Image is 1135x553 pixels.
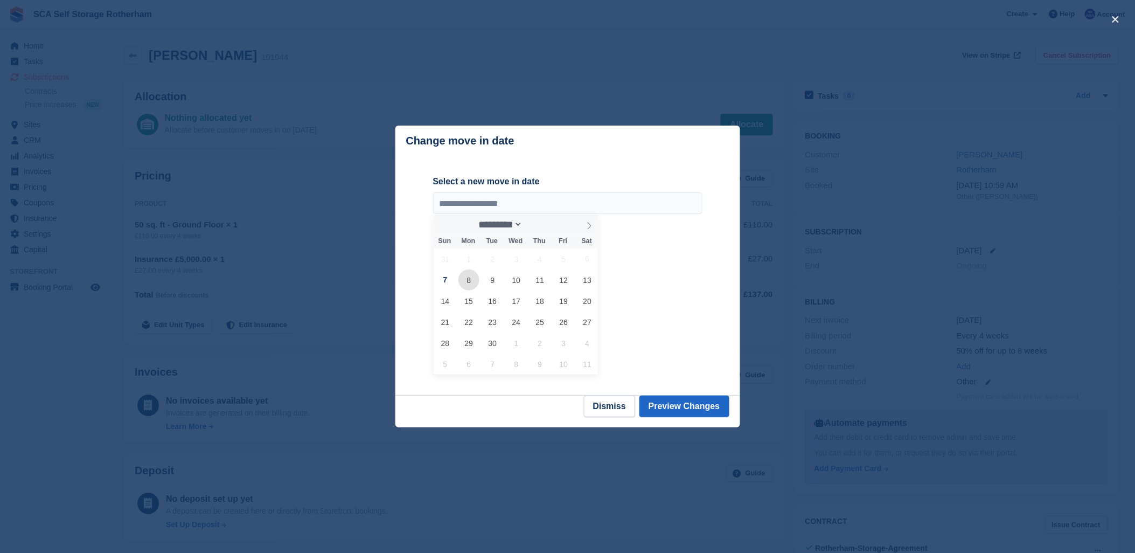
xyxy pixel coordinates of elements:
span: September 7, 2025 [435,269,456,291]
span: September 27, 2025 [577,312,598,333]
input: Year [523,219,556,230]
span: September 30, 2025 [482,333,503,354]
span: Sun [433,238,457,245]
span: October 2, 2025 [530,333,551,354]
span: September 2, 2025 [482,248,503,269]
span: September 13, 2025 [577,269,598,291]
button: close [1107,11,1124,28]
span: September 17, 2025 [506,291,527,312]
span: Wed [504,238,527,245]
span: September 29, 2025 [458,333,479,354]
span: Fri [551,238,575,245]
span: September 18, 2025 [530,291,551,312]
span: October 10, 2025 [553,354,574,375]
span: September 9, 2025 [482,269,503,291]
span: October 6, 2025 [458,354,479,375]
span: September 20, 2025 [577,291,598,312]
span: October 4, 2025 [577,333,598,354]
p: Change move in date [406,135,514,147]
span: October 1, 2025 [506,333,527,354]
span: September 28, 2025 [435,333,456,354]
span: September 15, 2025 [458,291,479,312]
span: September 5, 2025 [553,248,574,269]
span: September 4, 2025 [530,248,551,269]
span: October 8, 2025 [506,354,527,375]
span: October 11, 2025 [577,354,598,375]
span: September 23, 2025 [482,312,503,333]
span: October 7, 2025 [482,354,503,375]
span: September 21, 2025 [435,312,456,333]
span: Tue [480,238,504,245]
span: September 10, 2025 [506,269,527,291]
span: September 14, 2025 [435,291,456,312]
span: Thu [527,238,551,245]
span: September 26, 2025 [553,312,574,333]
span: September 16, 2025 [482,291,503,312]
span: August 31, 2025 [435,248,456,269]
select: Month [475,219,523,230]
span: October 5, 2025 [435,354,456,375]
span: October 9, 2025 [530,354,551,375]
button: Preview Changes [639,396,729,417]
span: Mon [456,238,480,245]
span: September 22, 2025 [458,312,479,333]
span: September 19, 2025 [553,291,574,312]
span: September 3, 2025 [506,248,527,269]
span: Sat [575,238,598,245]
span: September 24, 2025 [506,312,527,333]
span: September 8, 2025 [458,269,479,291]
span: September 11, 2025 [530,269,551,291]
button: Dismiss [584,396,635,417]
span: September 25, 2025 [530,312,551,333]
span: September 12, 2025 [553,269,574,291]
span: October 3, 2025 [553,333,574,354]
label: Select a new move in date [433,175,702,188]
span: September 6, 2025 [577,248,598,269]
span: September 1, 2025 [458,248,479,269]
